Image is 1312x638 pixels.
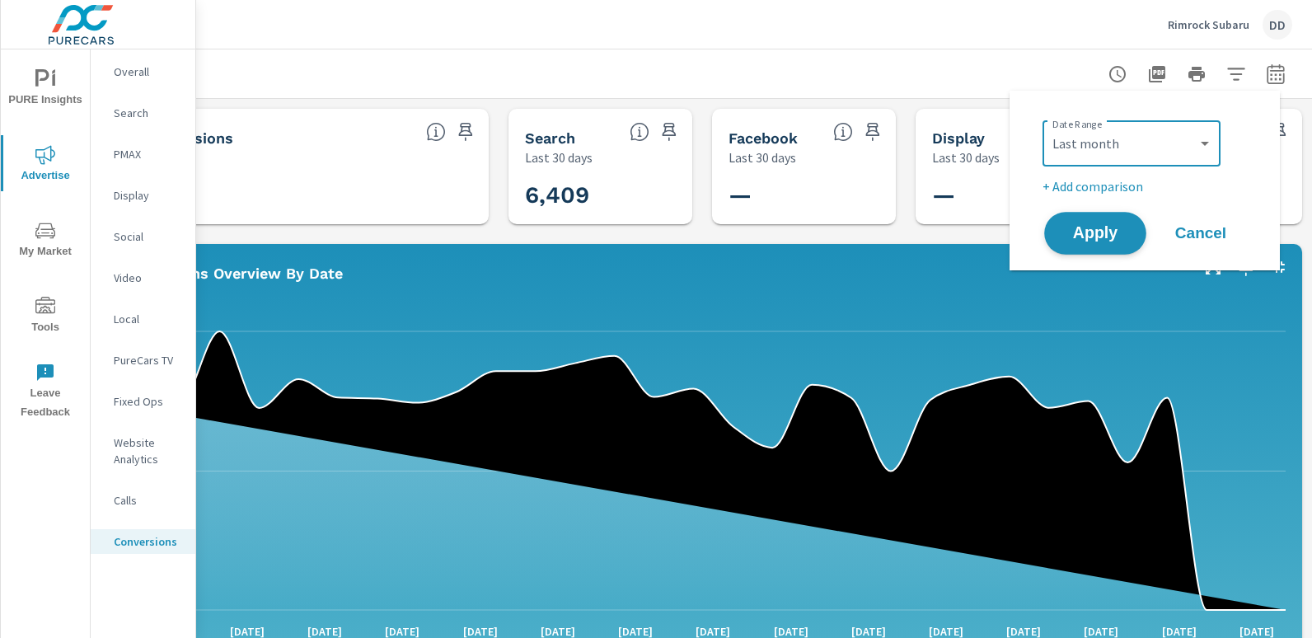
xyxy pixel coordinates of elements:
div: PureCars TV [91,348,195,373]
div: Social [91,224,195,249]
p: Conversions [119,167,472,182]
h3: — [729,181,946,209]
p: Last 30 days [729,148,796,167]
span: Cancel [1168,226,1234,241]
p: Rimrock Subaru [1168,17,1249,32]
span: Leave Feedback [6,363,85,422]
button: Cancel [1151,213,1250,254]
div: Overall [91,59,195,84]
button: "Export Report to PDF" [1141,58,1174,91]
p: PureCars TV [114,352,182,368]
span: Save this to your personalized report [860,119,886,145]
p: Calls [114,492,182,509]
button: Print Report [1180,58,1213,91]
div: Video [91,265,195,290]
p: Social [114,228,182,245]
p: Search [114,105,182,121]
div: nav menu [1,49,90,429]
span: Save this to your personalized report [656,119,682,145]
span: Search Conversions include Actions, Leads and Unmapped Conversions. [630,122,649,142]
div: Search [91,101,195,125]
div: PMAX [91,142,195,167]
div: DD [1263,10,1292,40]
h5: Facebook [729,129,798,147]
button: Select Date Range [1259,58,1292,91]
div: Local [91,307,195,331]
span: Apply [1061,226,1129,242]
span: Tools [6,297,85,337]
span: PURE Insights [6,69,85,110]
p: Last 30 days [525,148,593,167]
p: + Add comparison [1043,176,1253,196]
h3: — [932,181,1150,209]
p: Overall [114,63,182,80]
div: Website Analytics [91,430,195,471]
p: Conversions [114,533,182,550]
span: Advertise [6,145,85,185]
span: My Market [6,221,85,261]
button: Apply Filters [1220,58,1253,91]
h5: Display [932,129,985,147]
p: Video [114,270,182,286]
span: Save this to your personalized report [452,119,479,145]
div: Calls [91,488,195,513]
h3: 6,409 [525,181,743,209]
p: Local [114,311,182,327]
p: Display [114,187,182,204]
div: Fixed Ops [91,389,195,414]
span: All Conversions include Actions, Leads and Unmapped Conversions [426,122,446,142]
span: All conversions reported from Facebook with duplicates filtered out [833,122,853,142]
h5: Search [525,129,575,147]
div: Conversions [91,529,195,554]
p: Fixed Ops [114,393,182,410]
p: Last 30 days [932,148,1000,167]
h5: Conversions Overview By Date [119,265,343,282]
button: Apply [1044,212,1146,255]
div: Display [91,183,195,208]
p: PMAX [114,146,182,162]
p: Website Analytics [114,434,182,467]
h3: 6,409 [119,189,472,217]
